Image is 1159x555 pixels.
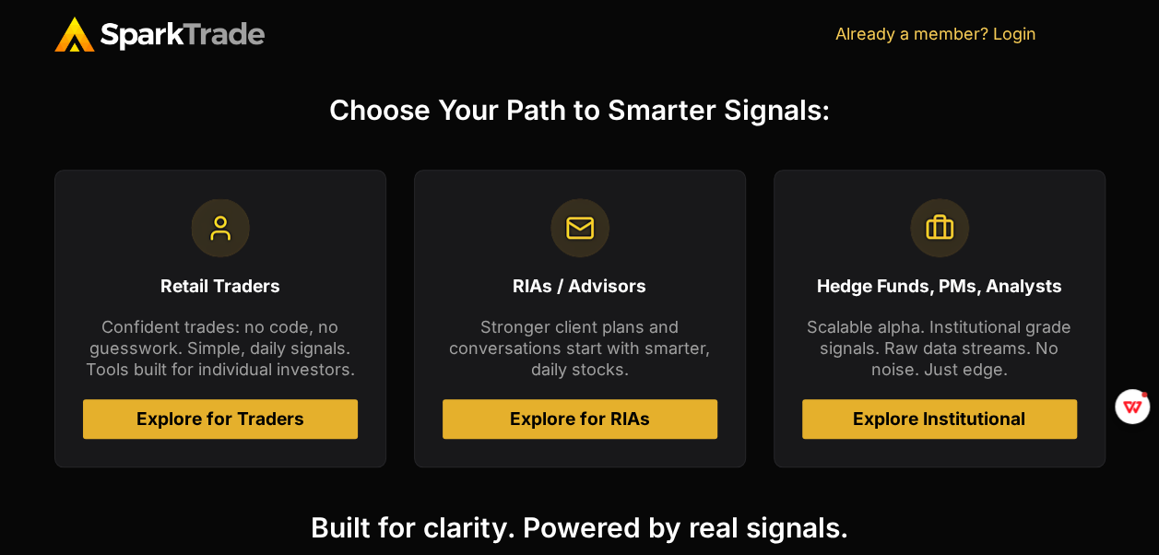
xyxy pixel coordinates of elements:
span: Explore for RIAs [510,410,650,428]
a: Already a member? Login [835,24,1036,43]
p: Scalable alpha. Institutional grade signals. Raw data streams. No noise. Just edge. [802,316,1077,381]
a: Explore Institutional [802,399,1077,439]
h3: Choose Your Path to Smarter Signals: [54,96,1106,124]
p: Stronger client plans and conversations start with smarter, daily stocks. [443,316,717,381]
a: Explore for RIAs [443,399,717,439]
span: Explore Institutional [853,410,1025,428]
span: RIAs / Advisors [513,275,646,297]
span: Explore for Traders [136,410,304,428]
h4: Built for clarity. Powered by real signals. [54,514,1106,541]
span: Retail Traders [160,275,280,297]
p: Confident trades: no code, no guesswork. Simple, daily signals. Tools built for individual invest... [83,316,358,381]
span: Hedge Funds, PMs, Analysts [817,275,1062,297]
a: Explore for Traders [83,399,358,439]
